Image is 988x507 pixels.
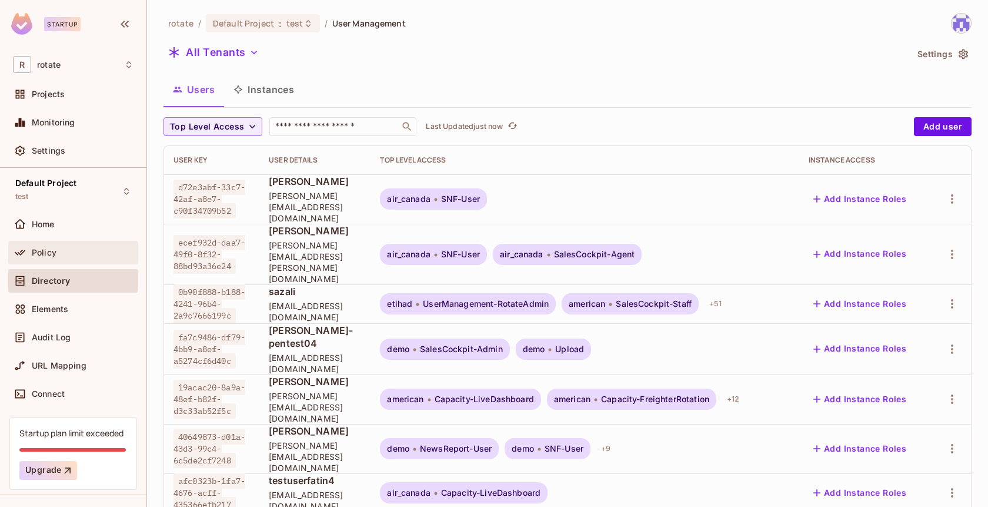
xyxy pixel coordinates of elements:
[44,17,81,31] div: Startup
[508,121,518,132] span: refresh
[596,439,615,458] div: + 9
[503,120,519,134] span: Click to refresh data
[555,344,584,354] span: Upload
[269,390,361,424] span: [PERSON_NAME][EMAIL_ADDRESS][DOMAIN_NAME]
[441,250,480,259] span: SNF-User
[269,440,361,473] span: [PERSON_NAME][EMAIL_ADDRESS][DOMAIN_NAME]
[269,300,361,323] span: [EMAIL_ADDRESS][DOMAIN_NAME]
[387,344,409,354] span: demo
[269,240,361,284] span: [PERSON_NAME][EMAIL_ADDRESS][PERSON_NAME][DOMAIN_NAME]
[224,75,303,104] button: Instances
[523,344,545,354] span: demo
[19,428,123,439] div: Startup plan limit exceeded
[809,439,911,458] button: Add Instance Roles
[545,444,583,453] span: SNF-User
[423,299,549,309] span: UserManagement-RotateAdmin
[601,395,709,404] span: Capacity-FreighterRotation
[32,220,55,229] span: Home
[19,461,77,480] button: Upgrade
[441,488,540,498] span: Capacity-LiveDashboard
[809,155,921,165] div: Instance Access
[332,18,406,29] span: User Management
[705,294,726,313] div: + 51
[269,425,361,438] span: [PERSON_NAME]
[913,45,972,64] button: Settings
[213,18,274,29] span: Default Project
[168,18,193,29] span: the active workspace
[809,340,911,359] button: Add Instance Roles
[269,190,361,224] span: [PERSON_NAME][EMAIL_ADDRESS][DOMAIN_NAME]
[435,395,534,404] span: Capacity-LiveDashboard
[387,299,412,309] span: etihad
[616,299,692,309] span: SalesCockpit-Staff
[809,190,911,208] button: Add Instance Roles
[173,155,250,165] div: User Key
[173,235,245,274] span: ecef932d-daa7-49f0-8f32-88bd93a36e24
[809,390,911,409] button: Add Instance Roles
[952,14,971,33] img: yoongjia@letsrotate.com
[505,120,519,134] button: refresh
[37,60,61,69] span: Workspace: rotate
[163,75,224,104] button: Users
[420,444,492,453] span: NewsReport-User
[809,245,911,264] button: Add Instance Roles
[269,352,361,375] span: [EMAIL_ADDRESS][DOMAIN_NAME]
[13,56,31,73] span: R
[387,250,430,259] span: air_canada
[426,122,503,131] p: Last Updated just now
[500,250,543,259] span: air_canada
[554,395,590,404] span: american
[269,224,361,237] span: [PERSON_NAME]
[722,390,744,409] div: + 12
[278,19,282,28] span: :
[387,194,430,204] span: air_canada
[11,13,32,35] img: SReyMgAAAABJRU5ErkJggg==
[914,117,972,136] button: Add user
[173,330,245,369] span: fa7c9486-df79-4bb9-a8ef-a5274cf6d40c
[32,304,68,314] span: Elements
[269,155,361,165] div: User Details
[32,248,56,257] span: Policy
[32,389,65,399] span: Connect
[512,444,534,453] span: demo
[269,285,361,298] span: sazali
[569,299,605,309] span: american
[286,18,303,29] span: test
[32,276,70,286] span: Directory
[441,194,480,204] span: SNF-User
[554,250,635,259] span: SalesCockpit-Agent
[32,333,71,342] span: Audit Log
[15,178,76,188] span: Default Project
[173,380,245,419] span: 19acac20-8a9a-48ef-b82f-d3c33ab52f5c
[387,395,423,404] span: american
[32,118,75,127] span: Monitoring
[387,444,409,453] span: demo
[32,146,65,155] span: Settings
[32,361,86,370] span: URL Mapping
[173,284,245,323] span: 0b90f888-b188-4241-96b4-2a9c7666199c
[163,43,263,62] button: All Tenants
[809,294,911,313] button: Add Instance Roles
[15,192,29,201] span: test
[32,90,65,99] span: Projects
[163,117,262,136] button: Top Level Access
[173,429,245,468] span: 40649873-d01a-43d3-99c4-6c5de2cf7248
[420,344,503,354] span: SalesCockpit-Admin
[269,375,361,388] span: [PERSON_NAME]
[325,18,328,29] li: /
[170,120,244,134] span: Top Level Access
[198,18,201,29] li: /
[380,155,790,165] div: Top Level Access
[269,175,361,188] span: [PERSON_NAME]
[809,483,911,502] button: Add Instance Roles
[387,488,430,498] span: air_canada
[269,324,361,350] span: [PERSON_NAME]-pentest04
[173,180,245,218] span: d72e3abf-33c7-42af-a8e7-c90f34709b52
[269,474,361,487] span: testuserfatin4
